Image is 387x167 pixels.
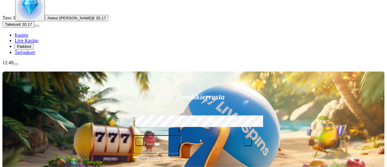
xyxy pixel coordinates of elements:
span: € [138,154,140,158]
label: €50 [134,115,172,132]
button: Aleksi [PERSON_NAME]€ 20.17 [45,15,108,21]
span: Taso 3 [2,15,15,20]
a: Tarjoukset [15,50,35,55]
button: menu [35,25,39,27]
span: € [200,138,202,144]
span: € 20.17 [19,22,32,27]
span: Talletus [5,22,19,27]
button: plus icon [243,138,252,146]
span: 12:49 [2,60,13,65]
button: Palkkiot [15,43,34,50]
span: € 20.17 [93,16,106,20]
a: Live Kasino [15,38,39,43]
span: Palkkiot [17,44,31,49]
button: Talletusplus icon€ 20.17 [2,21,35,28]
nav: Main menu [2,32,385,55]
button: Talleta ja pelaa [133,155,254,166]
button: minus icon [135,138,144,146]
label: €150 [174,115,213,132]
span: Aleksi [PERSON_NAME] [47,16,93,20]
a: Kasino [15,32,28,38]
label: €250 [215,115,253,132]
button: menu [13,63,18,65]
span: Talleta ja pelaa [135,155,161,166]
